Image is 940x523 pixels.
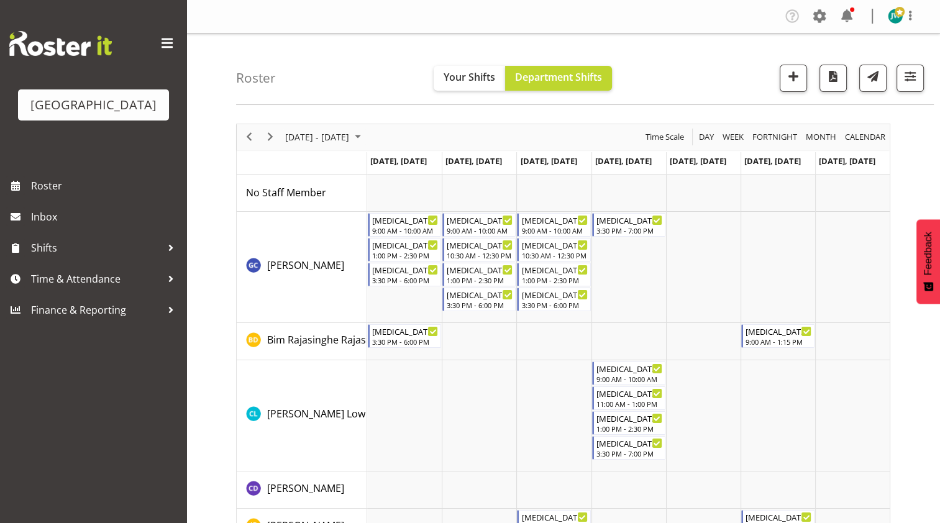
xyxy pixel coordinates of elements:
[521,300,587,310] div: 3:30 PM - 6:00 PM
[521,225,587,235] div: 9:00 AM - 10:00 AM
[372,225,438,235] div: 9:00 AM - 10:00 AM
[744,155,801,166] span: [DATE], [DATE]
[521,214,587,226] div: [MEDICAL_DATA] SGHS
[596,225,662,235] div: 3:30 PM - 7:00 PM
[805,129,837,145] span: Month
[751,129,798,145] span: Fortnight
[442,288,516,311] div: Argus Chay"s event - T3 Yellow Eyed Penguins Begin From Tuesday, August 26, 2025 at 3:30:00 PM GM...
[447,263,513,276] div: [MEDICAL_DATA][GEOGRAPHIC_DATA]
[9,31,112,56] img: Rosterit website logo
[447,288,513,301] div: [MEDICAL_DATA] Yellow Eyed Penguins
[844,129,887,145] span: calendar
[592,386,665,410] div: Caley Low"s event - T3 TE KURA Begin From Thursday, August 28, 2025 at 11:00:00 AM GMT+12:00 Ends...
[246,186,326,199] span: No Staff Member
[237,360,367,471] td: Caley Low resource
[698,129,715,145] span: Day
[741,324,815,348] div: Bim Rajasinghe Rajasinghe Diyawadanage"s event - T3 Yep/Squids Begin From Saturday, August 30, 20...
[372,263,438,276] div: [MEDICAL_DATA] Squids
[596,387,662,399] div: [MEDICAL_DATA] TE KURA
[592,411,665,435] div: Caley Low"s event - T3 MIDDLE SCHOOL Begin From Thursday, August 28, 2025 at 1:00:00 PM GMT+12:00...
[31,301,162,319] span: Finance & Reporting
[916,219,940,304] button: Feedback - Show survey
[372,214,438,226] div: [MEDICAL_DATA] SGHS
[447,214,513,226] div: [MEDICAL_DATA] SGHS
[262,129,279,145] button: Next
[267,406,365,421] a: [PERSON_NAME] Low
[517,238,590,261] div: Argus Chay"s event - T3 ST PATRICKS SCHOOL Begin From Wednesday, August 27, 2025 at 10:30:00 AM G...
[592,436,665,460] div: Caley Low"s event - T3 Crayfish/pvt Begin From Thursday, August 28, 2025 at 3:30:00 PM GMT+12:00 ...
[592,213,665,237] div: Argus Chay"s event - T3 Squids Begin From Thursday, August 28, 2025 at 3:30:00 PM GMT+12:00 Ends ...
[444,70,495,84] span: Your Shifts
[746,511,811,523] div: [MEDICAL_DATA] Squids/yep
[267,258,344,272] span: [PERSON_NAME]
[368,238,441,261] div: Argus Chay"s event - T3 MIDDLE SCHOOL Begin From Monday, August 25, 2025 at 1:00:00 PM GMT+12:00 ...
[434,66,505,91] button: Your Shifts
[520,155,577,166] span: [DATE], [DATE]
[442,238,516,261] div: Argus Chay"s event - T3 ST PATRICKS SCHOOL Begin From Tuesday, August 26, 2025 at 10:30:00 AM GMT...
[368,213,441,237] div: Argus Chay"s event - T3 SGHS Begin From Monday, August 25, 2025 at 9:00:00 AM GMT+12:00 Ends At M...
[596,437,662,449] div: [MEDICAL_DATA] Crayfish/pvt
[442,263,516,286] div: Argus Chay"s event - T3 MIDDLE SCHOOL Begin From Tuesday, August 26, 2025 at 1:00:00 PM GMT+12:00...
[521,263,587,276] div: [MEDICAL_DATA][GEOGRAPHIC_DATA]
[517,213,590,237] div: Argus Chay"s event - T3 SGHS Begin From Wednesday, August 27, 2025 at 9:00:00 AM GMT+12:00 Ends A...
[447,250,513,260] div: 10:30 AM - 12:30 PM
[267,332,463,347] a: Bim Rajasinghe Rajasinghe Diyawadanage
[31,207,180,226] span: Inbox
[746,337,811,347] div: 9:00 AM - 1:15 PM
[521,275,587,285] div: 1:00 PM - 2:30 PM
[239,124,260,150] div: previous period
[819,155,875,166] span: [DATE], [DATE]
[267,481,344,496] a: [PERSON_NAME]
[31,239,162,257] span: Shifts
[521,239,587,251] div: [MEDICAL_DATA] [GEOGRAPHIC_DATA]
[521,288,587,301] div: [MEDICAL_DATA] Yellow Eyed Penguins
[596,424,662,434] div: 1:00 PM - 2:30 PM
[721,129,746,145] button: Timeline Week
[644,129,687,145] button: Time Scale
[368,324,441,348] div: Bim Rajasinghe Rajasinghe Diyawadanage"s event - T3 Oyster/Pvt Begin From Monday, August 25, 2025...
[596,362,662,375] div: [MEDICAL_DATA] SGHS
[447,225,513,235] div: 9:00 AM - 10:00 AM
[447,275,513,285] div: 1:00 PM - 2:30 PM
[237,175,367,212] td: No Staff Member resource
[596,374,662,384] div: 9:00 AM - 10:00 AM
[751,129,800,145] button: Fortnight
[596,214,662,226] div: [MEDICAL_DATA] Squids
[30,96,157,114] div: [GEOGRAPHIC_DATA]
[888,9,903,24] img: jen-watts10207.jpg
[447,239,513,251] div: [MEDICAL_DATA] [GEOGRAPHIC_DATA]
[596,399,662,409] div: 11:00 AM - 1:00 PM
[819,65,847,92] button: Download a PDF of the roster according to the set date range.
[267,407,365,421] span: [PERSON_NAME] Low
[670,155,726,166] span: [DATE], [DATE]
[372,325,438,337] div: [MEDICAL_DATA] Oyster/Pvt
[746,325,811,337] div: [MEDICAL_DATA] Yep/Squids
[260,124,281,150] div: next period
[592,362,665,385] div: Caley Low"s event - T3 SGHS Begin From Thursday, August 28, 2025 at 9:00:00 AM GMT+12:00 Ends At ...
[804,129,839,145] button: Timeline Month
[284,129,350,145] span: [DATE] - [DATE]
[897,65,924,92] button: Filter Shifts
[445,155,502,166] span: [DATE], [DATE]
[521,511,587,523] div: [MEDICAL_DATA] Crayfish
[237,323,367,360] td: Bim Rajasinghe Rajasinghe Diyawadanage resource
[517,288,590,311] div: Argus Chay"s event - T3 Yellow Eyed Penguins Begin From Wednesday, August 27, 2025 at 3:30:00 PM ...
[267,333,463,347] span: Bim Rajasinghe Rajasinghe Diyawadanage
[644,129,685,145] span: Time Scale
[370,155,427,166] span: [DATE], [DATE]
[31,270,162,288] span: Time & Attendance
[31,176,180,195] span: Roster
[372,275,438,285] div: 3:30 PM - 6:00 PM
[697,129,716,145] button: Timeline Day
[521,250,587,260] div: 10:30 AM - 12:30 PM
[241,129,258,145] button: Previous
[368,263,441,286] div: Argus Chay"s event - T3 Squids Begin From Monday, August 25, 2025 at 3:30:00 PM GMT+12:00 Ends At...
[267,481,344,495] span: [PERSON_NAME]
[246,185,326,200] a: No Staff Member
[447,300,513,310] div: 3:30 PM - 6:00 PM
[515,70,602,84] span: Department Shifts
[237,212,367,323] td: Argus Chay resource
[372,250,438,260] div: 1:00 PM - 2:30 PM
[372,337,438,347] div: 3:30 PM - 6:00 PM
[780,65,807,92] button: Add a new shift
